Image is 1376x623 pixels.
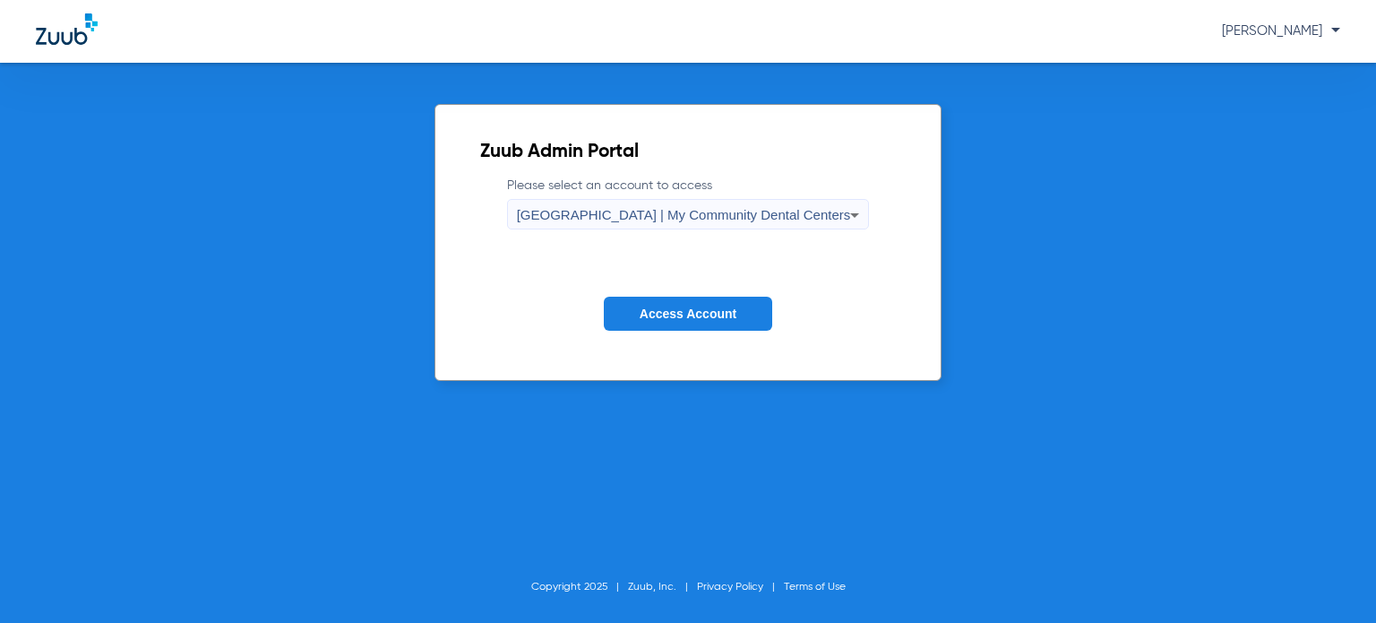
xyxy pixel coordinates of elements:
img: Zuub Logo [36,13,98,45]
a: Terms of Use [784,582,846,593]
span: Access Account [640,307,736,321]
a: Privacy Policy [697,582,763,593]
h2: Zuub Admin Portal [480,143,897,161]
li: Copyright 2025 [531,578,628,596]
label: Please select an account to access [507,177,870,229]
span: [GEOGRAPHIC_DATA] | My Community Dental Centers [517,207,851,222]
button: Access Account [604,297,772,332]
span: [PERSON_NAME] [1222,24,1340,38]
iframe: Chat Widget [1286,537,1376,623]
li: Zuub, Inc. [628,578,697,596]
